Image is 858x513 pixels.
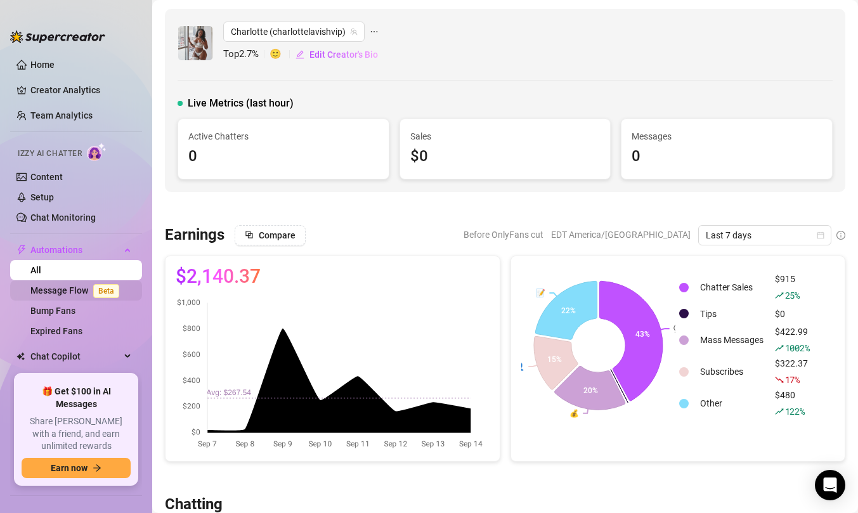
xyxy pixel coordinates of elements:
a: Bump Fans [30,306,75,316]
span: fall [775,375,784,384]
div: $0 [775,307,810,321]
span: Messages [632,129,822,143]
span: Izzy AI Chatter [18,148,82,160]
span: team [350,28,358,36]
text: 📝 [536,288,545,297]
span: Share [PERSON_NAME] with a friend, and earn unlimited rewards [22,415,131,453]
span: rise [775,407,784,416]
span: Active Chatters [188,129,379,143]
a: Creator Analytics [30,80,132,100]
span: Beta [93,284,119,298]
button: Edit Creator's Bio [295,44,379,65]
td: Mass Messages [695,325,769,355]
td: Subscribes [695,356,769,387]
a: Team Analytics [30,110,93,120]
button: Earn nowarrow-right [22,458,131,478]
span: block [245,230,254,239]
a: Message FlowBeta [30,285,124,295]
td: Other [695,388,769,419]
span: $2,140.37 [176,266,261,287]
span: 🎁 Get $100 in AI Messages [22,386,131,410]
span: Sales [410,129,601,143]
span: Automations [30,240,120,260]
text: 💰 [569,408,579,418]
span: Before OnlyFans cut [464,225,543,244]
div: Open Intercom Messenger [815,470,845,500]
span: Top 2.7 % [223,47,270,62]
a: Setup [30,192,54,202]
img: Charlotte [178,26,212,60]
span: 🙂 [270,47,295,62]
span: edit [296,50,304,59]
img: AI Chatter [87,143,107,161]
div: 0 [188,145,379,169]
span: calendar [817,231,824,239]
span: Last 7 days [706,226,824,245]
a: All [30,265,41,275]
a: Expired Fans [30,326,82,336]
a: Chat Monitoring [30,212,96,223]
text: 💬 [673,323,683,333]
span: Earn now [51,463,88,473]
span: EDT America/[GEOGRAPHIC_DATA] [551,225,691,244]
td: Chatter Sales [695,272,769,302]
div: $0 [410,145,601,169]
span: Compare [259,230,296,240]
div: 0 [632,145,822,169]
span: Charlotte (charlottelavishvip) [231,22,357,41]
span: Live Metrics (last hour) [188,96,294,111]
div: $322.37 [775,356,810,387]
span: rise [775,291,784,300]
span: 17 % [785,373,800,386]
span: info-circle [836,231,845,240]
span: rise [775,344,784,353]
img: Chat Copilot [16,352,25,361]
span: 25 % [785,289,800,301]
span: thunderbolt [16,245,27,255]
h3: Earnings [165,225,224,245]
a: Home [30,60,55,70]
span: Chat Copilot [30,346,120,367]
span: 122 % [785,405,805,417]
span: 1002 % [785,342,810,354]
img: logo-BBDzfeDw.svg [10,30,105,43]
span: Edit Creator's Bio [309,49,378,60]
div: $422.99 [775,325,810,355]
a: Content [30,172,63,182]
div: $915 [775,272,810,302]
div: $480 [775,388,810,419]
span: arrow-right [93,464,101,472]
td: Tips [695,304,769,323]
span: ellipsis [370,22,379,42]
button: Compare [235,225,306,245]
